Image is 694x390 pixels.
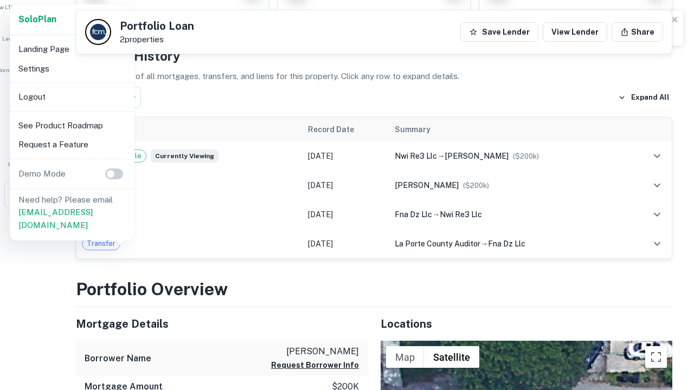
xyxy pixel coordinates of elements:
[460,22,538,42] button: Save Lender
[14,40,130,59] li: Landing Page
[18,207,93,230] a: [EMAIL_ADDRESS][DOMAIN_NAME]
[120,21,194,31] h5: Portfolio Loan
[612,22,663,42] button: Share
[14,59,130,79] li: Settings
[14,167,70,180] p: Demo Mode
[14,116,130,135] li: See Product Roadmap
[18,193,126,232] p: Need help? Please email
[18,14,56,24] strong: Solo Plan
[543,22,607,42] a: View Lender
[671,15,679,25] button: close
[18,13,56,26] a: SoloPlan
[640,303,694,355] iframe: Chat Widget
[14,87,130,107] li: Logout
[14,135,130,154] li: Request a Feature
[120,35,194,44] p: 2 properties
